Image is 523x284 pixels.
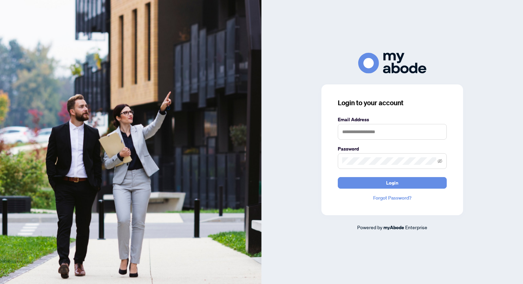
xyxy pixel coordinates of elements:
[383,224,404,231] a: myAbode
[358,53,426,74] img: ma-logo
[438,159,442,163] span: eye-invisible
[405,224,427,230] span: Enterprise
[338,177,447,189] button: Login
[357,224,382,230] span: Powered by
[338,145,447,153] label: Password
[338,98,447,108] h3: Login to your account
[386,177,398,188] span: Login
[338,116,447,123] label: Email Address
[338,194,447,202] a: Forgot Password?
